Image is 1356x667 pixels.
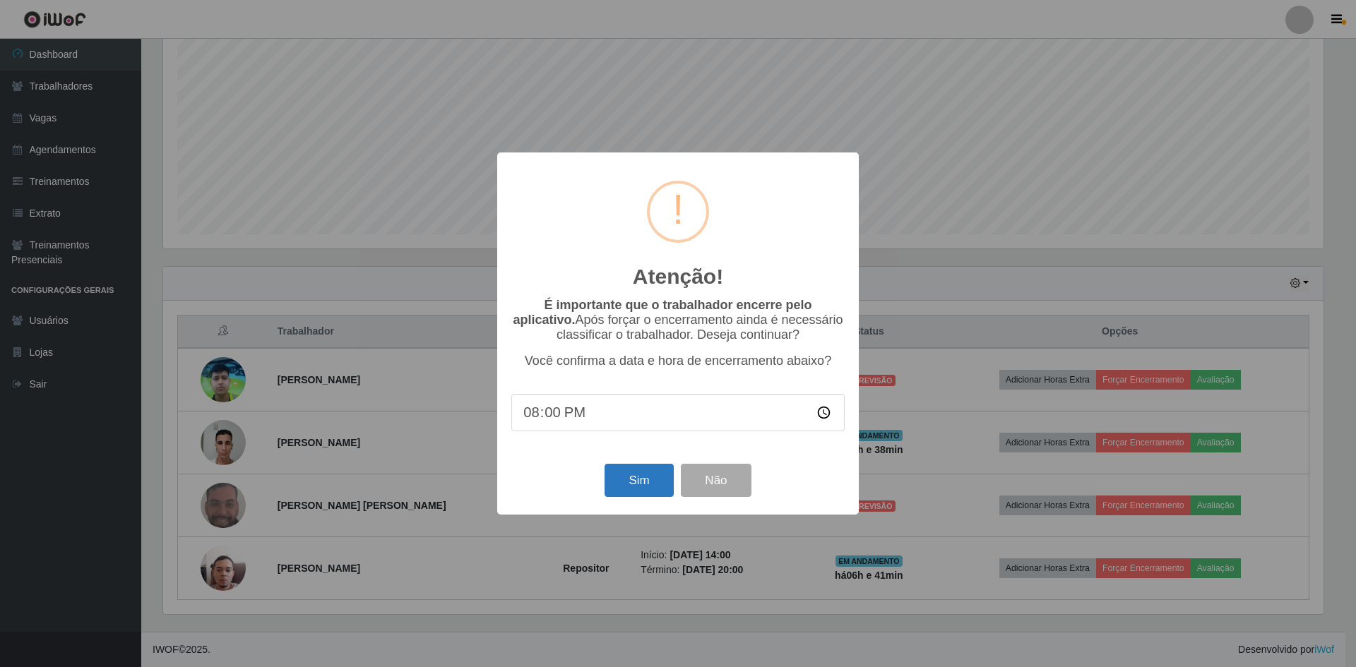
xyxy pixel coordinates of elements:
p: Após forçar o encerramento ainda é necessário classificar o trabalhador. Deseja continuar? [511,298,845,342]
h2: Atenção! [633,264,723,289]
button: Não [681,464,751,497]
b: É importante que o trabalhador encerre pelo aplicativo. [513,298,811,327]
p: Você confirma a data e hora de encerramento abaixo? [511,354,845,368]
button: Sim [605,464,673,497]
